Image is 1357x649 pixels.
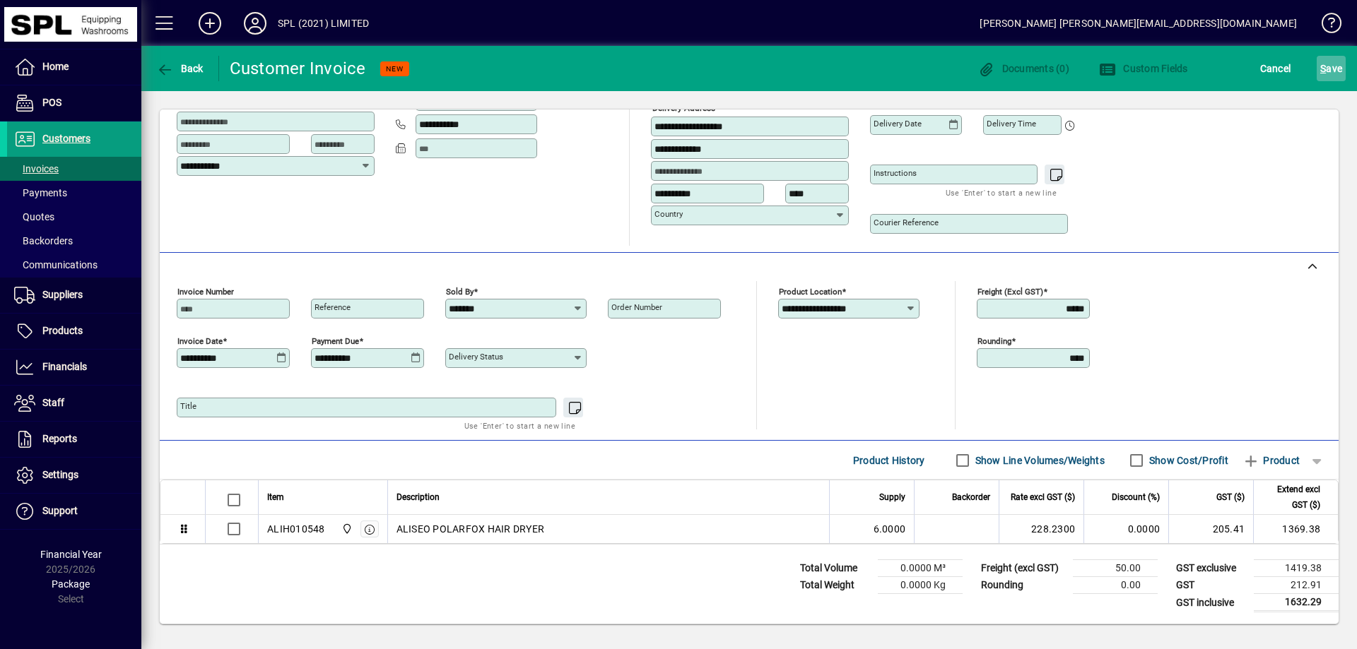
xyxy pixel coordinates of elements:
[1169,577,1254,594] td: GST
[807,92,830,114] a: View on map
[974,56,1073,81] button: Documents (0)
[974,577,1073,594] td: Rounding
[879,489,905,505] span: Supply
[977,336,1011,346] mat-label: Rounding
[14,163,59,174] span: Invoices
[1311,3,1339,49] a: Knowledge Base
[1146,453,1228,468] label: Show Cost/Profit
[42,61,69,72] span: Home
[1320,57,1342,80] span: ave
[180,401,196,411] mat-label: Title
[946,184,1057,201] mat-hint: Use 'Enter' to start a new line
[1073,560,1158,577] td: 50.00
[7,314,141,349] a: Products
[42,433,77,444] span: Reports
[793,560,878,577] td: Total Volume
[973,453,1105,468] label: Show Line Volumes/Weights
[386,64,404,73] span: NEW
[1073,577,1158,594] td: 0.00
[42,469,78,480] span: Settings
[7,278,141,313] a: Suppliers
[446,287,474,297] mat-label: Sold by
[141,56,219,81] app-page-header-button: Back
[7,205,141,229] a: Quotes
[874,119,922,129] mat-label: Delivery date
[1243,449,1300,472] span: Product
[874,218,939,227] mat-label: Courier Reference
[42,505,78,516] span: Support
[1257,56,1295,81] button: Cancel
[7,386,141,421] a: Staff
[1083,515,1168,543] td: 0.0000
[233,11,278,36] button: Profile
[42,133,90,144] span: Customers
[312,336,359,346] mat-label: Payment due
[974,560,1073,577] td: Freight (excl GST)
[874,168,917,178] mat-label: Instructions
[396,522,545,536] span: ALISEO POLARFOX HAIR DRYER
[42,361,87,372] span: Financials
[1168,515,1253,543] td: 205.41
[7,85,141,121] a: POS
[267,489,284,505] span: Item
[793,577,878,594] td: Total Weight
[14,187,67,198] span: Payments
[42,397,64,408] span: Staff
[1216,489,1245,505] span: GST ($)
[1320,63,1326,74] span: S
[177,287,234,297] mat-label: Invoice number
[1008,522,1075,536] div: 228.2300
[7,229,141,253] a: Backorders
[267,522,325,536] div: ALIH010548
[14,235,73,246] span: Backorders
[396,489,440,505] span: Description
[464,417,575,434] mat-hint: Use 'Enter' to start a new line
[42,97,61,108] span: POS
[878,577,963,594] td: 0.0000 Kg
[7,253,141,277] a: Communications
[315,302,351,312] mat-label: Reference
[874,522,906,536] span: 6.0000
[1169,594,1254,612] td: GST inclusive
[1262,482,1320,513] span: Extend excl GST ($)
[177,336,223,346] mat-label: Invoice date
[42,325,83,336] span: Products
[1169,560,1254,577] td: GST exclusive
[7,422,141,457] a: Reports
[853,449,925,472] span: Product History
[977,63,1069,74] span: Documents (0)
[1254,594,1339,612] td: 1632.29
[779,287,842,297] mat-label: Product location
[980,12,1297,35] div: [PERSON_NAME] [PERSON_NAME][EMAIL_ADDRESS][DOMAIN_NAME]
[153,56,207,81] button: Back
[52,578,90,590] span: Package
[14,211,54,222] span: Quotes
[1254,560,1339,577] td: 1419.38
[14,259,98,270] span: Communications
[952,489,990,505] span: Backorder
[7,181,141,205] a: Payments
[7,458,141,493] a: Settings
[7,350,141,385] a: Financials
[278,12,369,35] div: SPL (2021) LIMITED
[1112,489,1160,505] span: Discount (%)
[830,93,852,115] button: Choose address
[1254,577,1339,594] td: 212.91
[654,209,683,219] mat-label: Country
[230,57,366,80] div: Customer Invoice
[449,352,503,362] mat-label: Delivery status
[987,119,1036,129] mat-label: Delivery time
[878,560,963,577] td: 0.0000 M³
[1235,448,1307,473] button: Product
[1011,489,1075,505] span: Rate excl GST ($)
[847,448,931,473] button: Product History
[1317,56,1346,81] button: Save
[7,157,141,181] a: Invoices
[1099,63,1188,74] span: Custom Fields
[42,289,83,300] span: Suppliers
[338,521,354,537] span: SPL (2021) Limited
[977,287,1043,297] mat-label: Freight (excl GST)
[1253,515,1338,543] td: 1369.38
[1095,56,1192,81] button: Custom Fields
[187,11,233,36] button: Add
